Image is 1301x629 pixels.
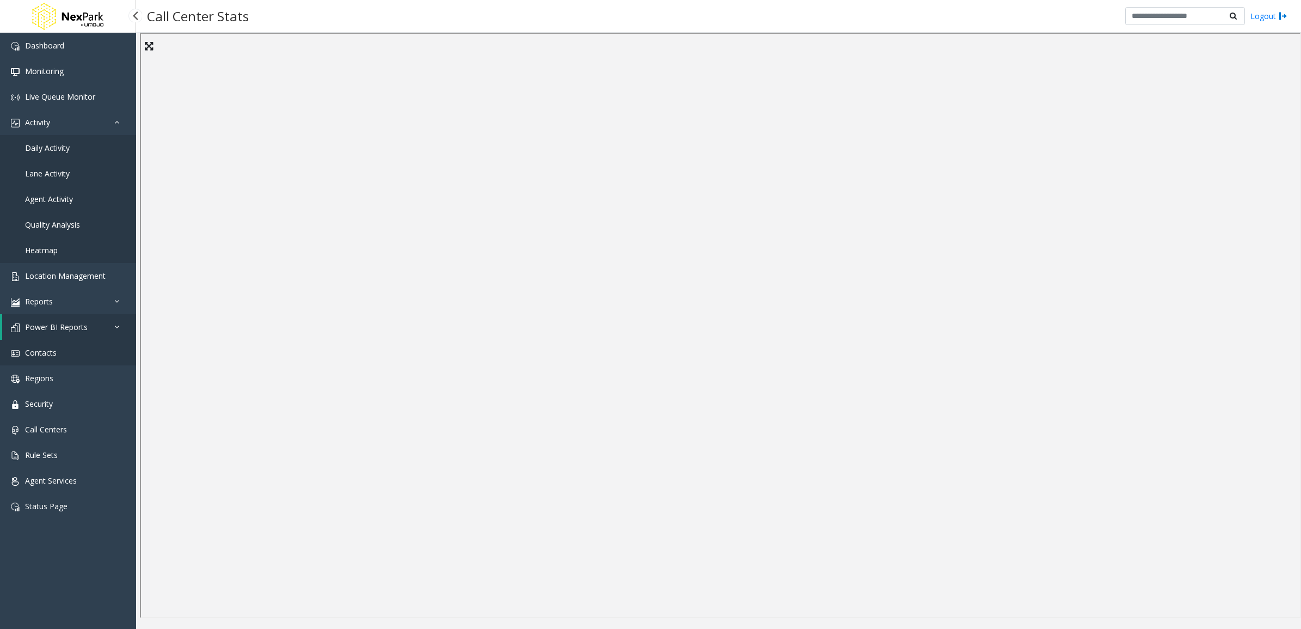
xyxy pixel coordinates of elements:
[11,119,20,127] img: 'icon'
[25,143,70,153] span: Daily Activity
[25,296,53,307] span: Reports
[11,349,20,358] img: 'icon'
[11,68,20,76] img: 'icon'
[25,245,58,255] span: Heatmap
[25,271,106,281] span: Location Management
[25,450,58,460] span: Rule Sets
[25,168,70,179] span: Lane Activity
[25,40,64,51] span: Dashboard
[1279,10,1287,22] img: logout
[11,451,20,460] img: 'icon'
[142,3,254,29] h3: Call Center Stats
[11,298,20,307] img: 'icon'
[25,347,57,358] span: Contacts
[11,400,20,409] img: 'icon'
[25,219,80,230] span: Quality Analysis
[11,375,20,383] img: 'icon'
[11,93,20,102] img: 'icon'
[25,91,95,102] span: Live Queue Monitor
[25,117,50,127] span: Activity
[11,42,20,51] img: 'icon'
[11,272,20,281] img: 'icon'
[2,314,136,340] a: Power BI Reports
[1250,10,1287,22] a: Logout
[11,426,20,435] img: 'icon'
[25,66,64,76] span: Monitoring
[11,503,20,511] img: 'icon'
[11,323,20,332] img: 'icon'
[25,424,67,435] span: Call Centers
[25,475,77,486] span: Agent Services
[25,399,53,409] span: Security
[25,322,88,332] span: Power BI Reports
[25,501,67,511] span: Status Page
[25,194,73,204] span: Agent Activity
[25,373,53,383] span: Regions
[11,477,20,486] img: 'icon'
